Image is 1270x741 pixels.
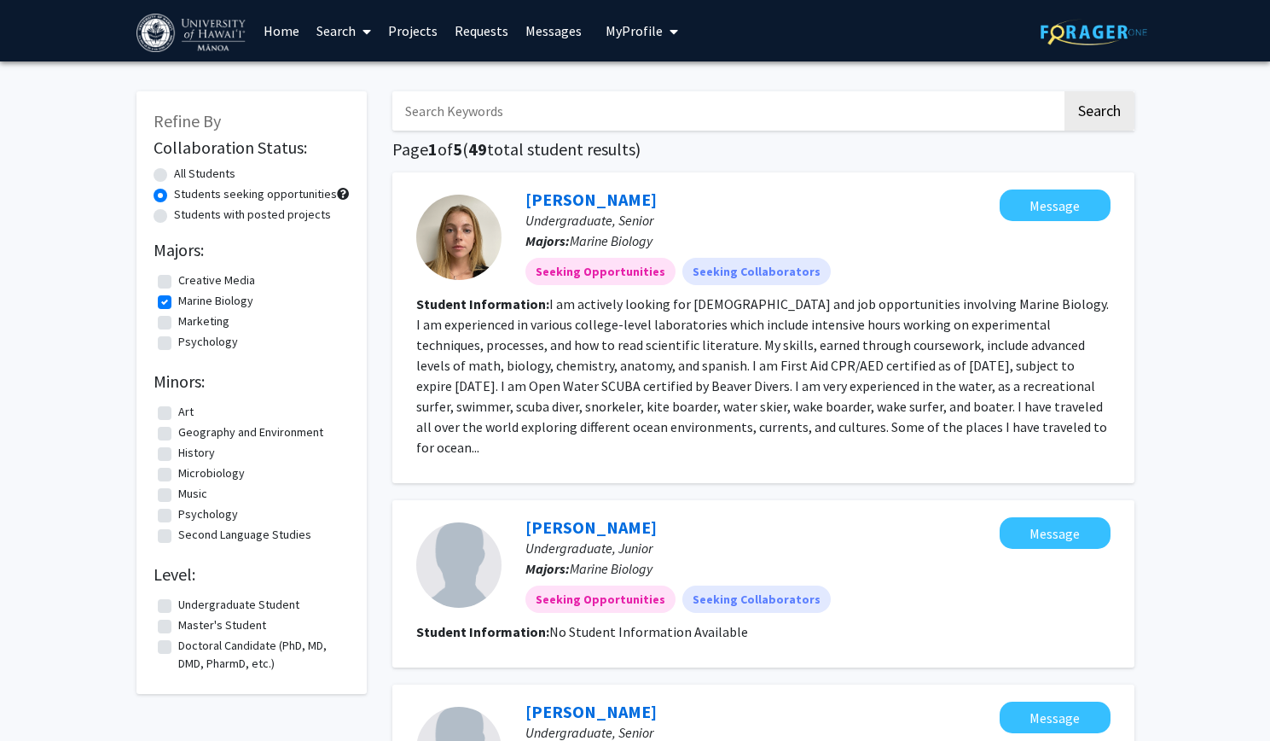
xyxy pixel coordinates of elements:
[525,212,653,229] span: Undergraduate, Senior
[154,371,350,392] h2: Minors:
[178,271,255,289] label: Creative Media
[446,1,517,61] a: Requests
[525,232,570,249] b: Majors:
[525,516,657,538] a: [PERSON_NAME]
[468,138,487,160] span: 49
[154,240,350,260] h2: Majors:
[1000,517,1111,549] button: Message Kaiya-Amani John
[392,91,1062,131] input: Search Keywords
[1064,91,1134,131] button: Search
[308,1,380,61] a: Search
[682,586,831,613] mat-chip: Seeking Collaborators
[178,333,238,351] label: Psychology
[178,526,311,544] label: Second Language Studies
[525,560,570,577] b: Majors:
[174,206,331,224] label: Students with posted projects
[570,560,652,577] span: Marine Biology
[525,189,657,210] a: [PERSON_NAME]
[416,623,549,640] b: Student Information:
[549,623,748,640] span: No Student Information Available
[525,586,676,613] mat-chip: Seeking Opportunities
[380,1,446,61] a: Projects
[525,701,657,722] a: [PERSON_NAME]
[178,485,207,503] label: Music
[453,138,462,160] span: 5
[1000,190,1111,221] button: Message leah gowie
[174,185,337,203] label: Students seeking opportunities
[416,295,549,312] b: Student Information:
[154,137,350,158] h2: Collaboration Status:
[178,292,253,310] label: Marine Biology
[13,664,72,728] iframe: Chat
[178,596,299,614] label: Undergraduate Student
[428,138,438,160] span: 1
[178,637,345,673] label: Doctoral Candidate (PhD, MD, DMD, PharmD, etc.)
[517,1,590,61] a: Messages
[174,165,235,183] label: All Students
[178,312,229,330] label: Marketing
[154,110,221,131] span: Refine By
[178,464,245,482] label: Microbiology
[178,444,215,462] label: History
[682,258,831,285] mat-chip: Seeking Collaborators
[392,139,1134,160] h1: Page of ( total student results)
[416,295,1109,456] fg-read-more: I am actively looking for [DEMOGRAPHIC_DATA] and job opportunities involving Marine Biology. I am...
[525,724,653,741] span: Undergraduate, Senior
[178,616,266,634] label: Master's Student
[255,1,308,61] a: Home
[525,540,652,557] span: Undergraduate, Junior
[178,423,323,441] label: Geography and Environment
[570,232,652,249] span: Marine Biology
[1041,19,1147,45] img: ForagerOne Logo
[525,258,676,285] mat-chip: Seeking Opportunities
[178,403,194,421] label: Art
[178,505,238,523] label: Psychology
[136,14,249,52] img: University of Hawaiʻi at Mānoa Logo
[606,22,663,39] span: My Profile
[1000,702,1111,733] button: Message danh alsaiari
[154,564,350,585] h2: Level:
